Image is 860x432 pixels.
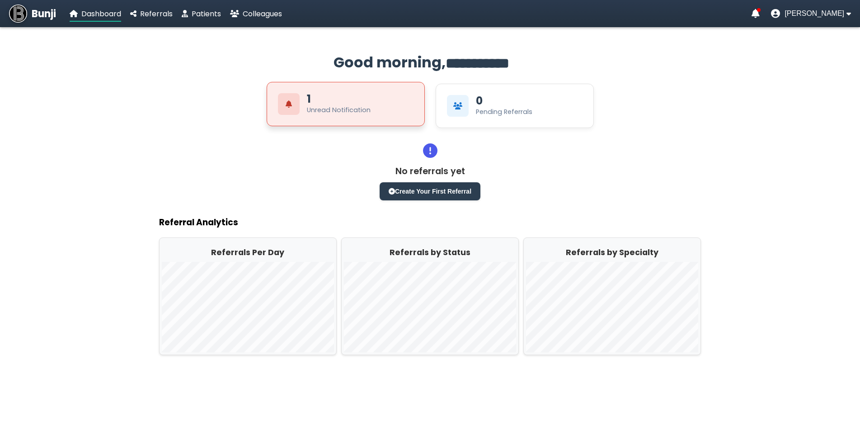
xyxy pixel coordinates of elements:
a: Notifications [752,9,760,18]
img: Bunji Dental Referral Management [9,5,27,23]
button: User menu [771,9,851,18]
h2: Referrals Per Day [162,247,334,258]
div: 1 [307,94,311,104]
h2: Referrals by Specialty [526,247,698,258]
a: Dashboard [70,8,121,19]
a: Colleagues [230,8,282,19]
a: Patients [182,8,221,19]
a: Referrals [130,8,173,19]
div: Unread Notification [307,105,371,115]
div: Pending Referrals [476,107,532,117]
h2: Good morning, [159,52,701,75]
span: Dashboard [81,9,121,19]
p: No referrals yet [395,165,465,178]
h2: Referrals by Status [344,247,516,258]
span: Patients [192,9,221,19]
div: 0 [476,95,483,106]
div: View Pending Referrals [436,84,594,128]
button: Create Your First Referral [380,182,480,200]
div: View Unread Notifications [267,82,425,126]
h3: Referral Analytics [159,216,701,229]
span: Colleagues [243,9,282,19]
a: Bunji [9,5,56,23]
span: Referrals [140,9,173,19]
span: Bunji [32,6,56,21]
span: [PERSON_NAME] [785,9,844,18]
